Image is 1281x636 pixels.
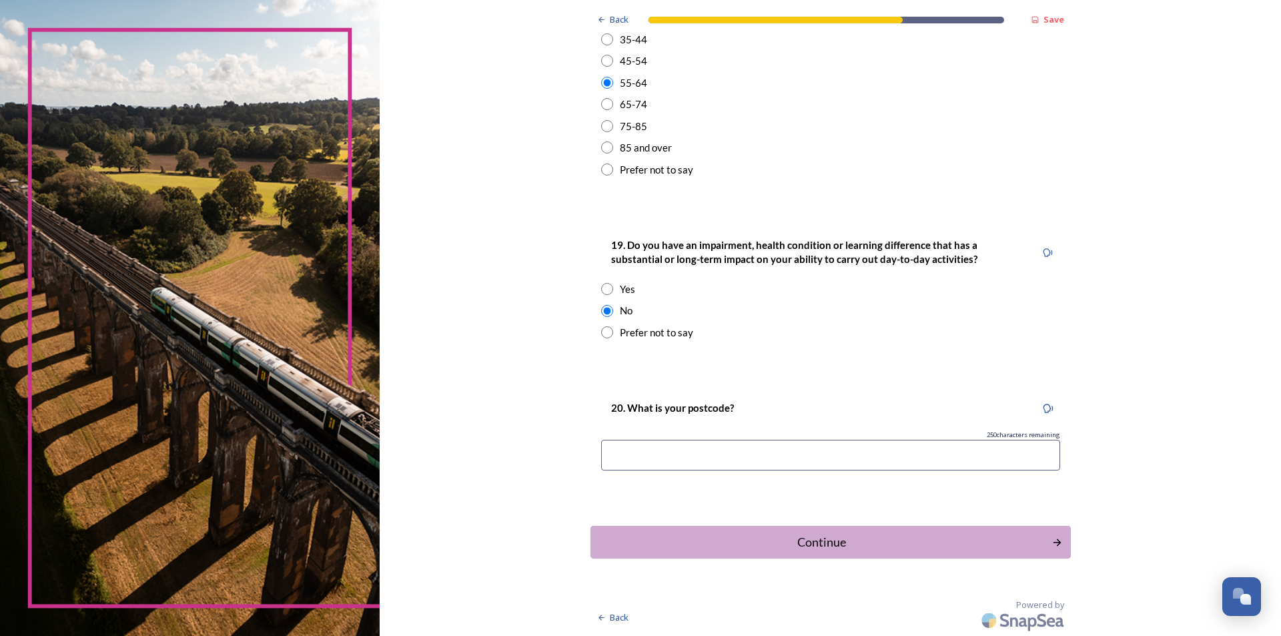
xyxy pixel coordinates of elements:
[598,533,1045,551] div: Continue
[1043,13,1064,25] strong: Save
[620,53,647,69] div: 45-54
[611,239,979,265] strong: 19. Do you have an impairment, health condition or learning difference that has a substantial or ...
[1016,599,1064,611] span: Powered by
[610,611,628,624] span: Back
[620,140,672,155] div: 85 and over
[620,162,693,178] div: Prefer not to say
[1222,577,1261,616] button: Open Chat
[620,75,647,91] div: 55-64
[611,402,734,414] strong: 20. What is your postcode?
[620,325,693,340] div: Prefer not to say
[590,526,1071,559] button: Continue
[987,430,1060,440] span: 250 characters remaining
[620,119,647,134] div: 75-85
[610,13,628,26] span: Back
[620,32,647,47] div: 35-44
[977,605,1071,636] img: SnapSea Logo
[620,282,635,297] div: Yes
[620,303,632,318] div: No
[620,97,647,112] div: 65-74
